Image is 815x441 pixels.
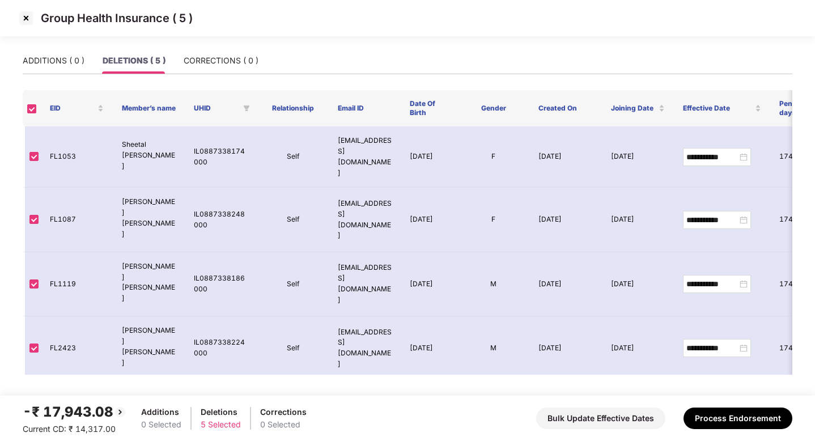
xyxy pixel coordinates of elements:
td: [DATE] [529,188,601,252]
td: [DATE] [602,126,674,188]
p: Group Health Insurance ( 5 ) [41,11,193,25]
div: 5 Selected [201,418,241,431]
th: Email ID [329,90,401,126]
td: F [457,188,529,252]
div: ADDITIONS ( 0 ) [23,54,84,67]
td: [DATE] [401,126,457,188]
td: Self [257,252,329,316]
div: Deletions [201,406,241,418]
td: IL0887338248000 [185,188,257,252]
p: [PERSON_NAME] [PERSON_NAME] [122,197,176,239]
td: Self [257,316,329,380]
div: -₹ 17,943.08 [23,401,127,423]
td: M [457,252,529,316]
td: [DATE] [602,316,674,380]
td: [DATE] [401,188,457,252]
span: UHID [194,104,239,113]
th: Gender [457,90,529,126]
td: F [457,126,529,188]
td: [EMAIL_ADDRESS][DOMAIN_NAME] [329,126,401,188]
th: Member’s name [113,90,185,126]
div: CORRECTIONS ( 0 ) [184,54,258,67]
td: FL1053 [41,126,113,188]
img: svg+xml;base64,PHN2ZyBpZD0iQ3Jvc3MtMzJ4MzIiIHhtbG5zPSJodHRwOi8vd3d3LnczLm9yZy8yMDAwL3N2ZyIgd2lkdG... [17,9,35,27]
td: [EMAIL_ADDRESS][DOMAIN_NAME] [329,188,401,252]
th: Relationship [257,90,329,126]
td: Self [257,126,329,188]
td: M [457,316,529,380]
img: svg+xml;base64,PHN2ZyBpZD0iQmFjay0yMHgyMCIgeG1sbnM9Imh0dHA6Ly93d3cudzMub3JnLzIwMDAvc3ZnIiB3aWR0aD... [113,405,127,419]
th: Joining Date [602,90,674,126]
td: FL2423 [41,316,113,380]
div: Additions [141,406,181,418]
th: Created On [529,90,601,126]
th: EID [41,90,113,126]
td: IL0887338224000 [185,316,257,380]
p: [PERSON_NAME] [PERSON_NAME] [122,325,176,368]
td: [EMAIL_ADDRESS][DOMAIN_NAME] [329,252,401,316]
th: Date Of Birth [401,90,457,126]
td: FL1119 [41,252,113,316]
td: IL0887338186000 [185,252,257,316]
div: 0 Selected [141,418,181,431]
span: filter [241,101,252,115]
div: DELETIONS ( 5 ) [103,54,165,67]
th: Effective Date [674,90,770,126]
td: FL1087 [41,188,113,252]
td: IL0887338174000 [185,126,257,188]
td: [DATE] [602,252,674,316]
p: Sheetal [PERSON_NAME] [122,139,176,172]
td: Self [257,188,329,252]
span: Joining Date [611,104,656,113]
td: [DATE] [529,316,601,380]
div: Corrections [260,406,307,418]
td: [DATE] [602,188,674,252]
td: [EMAIL_ADDRESS][DOMAIN_NAME] [329,316,401,380]
div: 0 Selected [260,418,307,431]
button: Bulk Update Effective Dates [536,408,665,429]
span: filter [243,105,250,112]
button: Process Endorsement [684,408,792,429]
span: EID [50,104,95,113]
span: Effective Date [683,104,753,113]
span: Current CD: ₹ 14,317.00 [23,424,116,434]
p: [PERSON_NAME] [PERSON_NAME] [122,261,176,304]
td: [DATE] [401,252,457,316]
td: [DATE] [529,252,601,316]
td: [DATE] [529,126,601,188]
td: [DATE] [401,316,457,380]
